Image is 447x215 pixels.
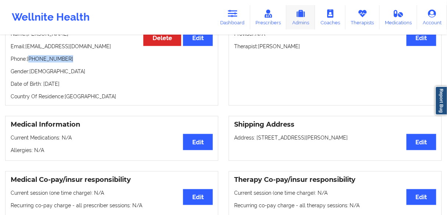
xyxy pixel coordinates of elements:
button: Edit [183,134,213,150]
a: Report Bug [435,86,447,115]
button: Edit [407,134,436,150]
button: Edit [183,189,213,205]
p: Gender: [DEMOGRAPHIC_DATA] [11,68,213,75]
p: Country Of Residence: [GEOGRAPHIC_DATA] [11,93,213,100]
p: Current Medications: N/A [11,134,213,141]
button: Edit [183,30,213,46]
a: Admins [286,5,315,29]
h3: Therapy Co-pay/insur responsibility [234,176,436,184]
p: Current session (one time charge): N/A [234,189,436,197]
button: Edit [407,189,436,205]
h3: Shipping Address [234,120,436,129]
button: Edit [407,30,436,46]
p: Address: [STREET_ADDRESS][PERSON_NAME] [234,134,436,141]
p: Date of Birth: [DATE] [11,80,213,88]
a: Therapists [346,5,380,29]
a: Coaches [315,5,346,29]
a: Account [417,5,447,29]
p: Current session (one time charge): N/A [11,189,213,197]
a: Prescribers [250,5,287,29]
button: Delete [143,30,181,46]
h3: Medical Co-pay/insur responsibility [11,176,213,184]
p: Therapist: [PERSON_NAME] [234,43,436,50]
h3: Medical Information [11,120,213,129]
p: Allergies: N/A [11,147,213,154]
p: Recurring co-pay charge - all prescriber sessions : N/A [11,202,213,209]
a: Dashboard [215,5,250,29]
p: Email: [EMAIL_ADDRESS][DOMAIN_NAME] [11,43,213,50]
a: Medications [380,5,418,29]
p: Recurring co-pay charge - all therapy sessions : N/A [234,202,436,209]
p: Phone: [PHONE_NUMBER] [11,55,213,63]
